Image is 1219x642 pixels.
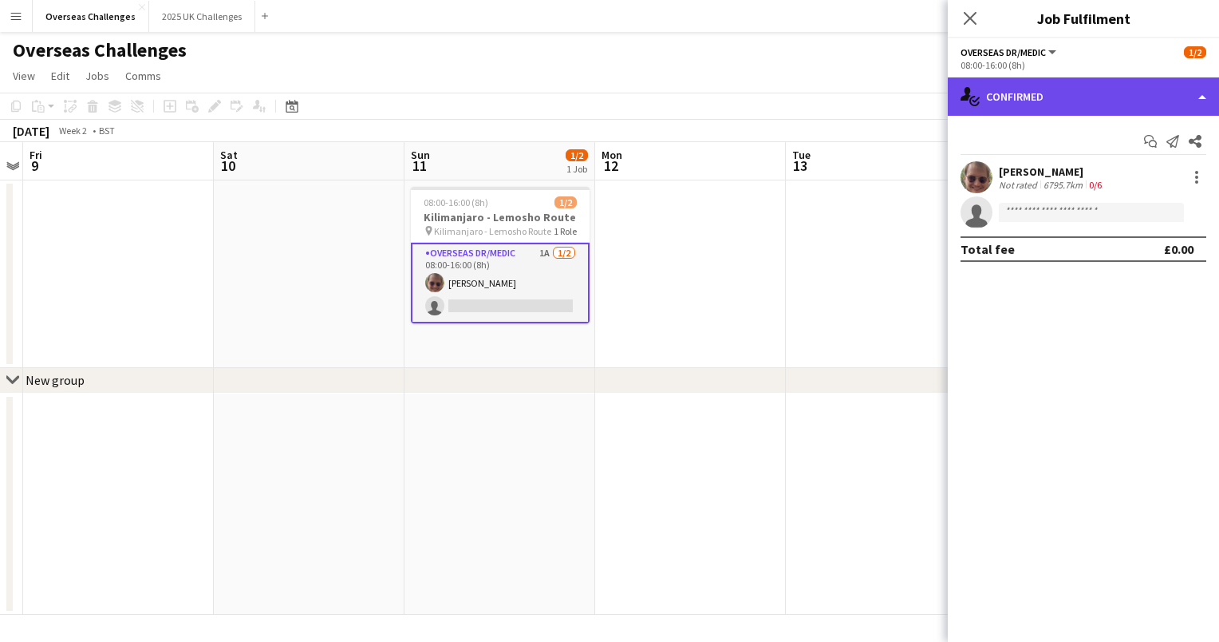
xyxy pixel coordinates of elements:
[790,157,811,175] span: 13
[411,210,590,224] h3: Kilimanjaro - Lemosho Route
[792,148,811,162] span: Tue
[599,157,622,175] span: 12
[961,241,1015,257] div: Total fee
[1164,241,1193,257] div: £0.00
[1089,179,1102,191] app-skills-label: 0/6
[999,164,1105,179] div: [PERSON_NAME]
[99,125,115,137] div: BST
[948,8,1219,29] h3: Job Fulfilment
[411,187,590,323] app-job-card: 08:00-16:00 (8h)1/2Kilimanjaro - Lemosho Route Kilimanjaro - Lemosho Route1 RoleOverseas Dr/Medic...
[53,125,93,137] span: Week 2
[434,225,551,237] span: Kilimanjaro - Lemosho Route
[13,123,49,139] div: [DATE]
[1040,179,1086,191] div: 6795.7km
[125,69,161,83] span: Comms
[602,148,622,162] span: Mon
[554,196,577,208] span: 1/2
[424,196,488,208] span: 08:00-16:00 (8h)
[30,148,42,162] span: Fri
[45,65,76,86] a: Edit
[218,157,238,175] span: 10
[999,179,1040,191] div: Not rated
[554,225,577,237] span: 1 Role
[948,77,1219,116] div: Confirmed
[6,65,41,86] a: View
[13,38,187,62] h1: Overseas Challenges
[411,148,430,162] span: Sun
[566,149,588,161] span: 1/2
[408,157,430,175] span: 11
[27,157,42,175] span: 9
[51,69,69,83] span: Edit
[961,46,1059,58] button: Overseas Dr/Medic
[79,65,116,86] a: Jobs
[85,69,109,83] span: Jobs
[961,46,1046,58] span: Overseas Dr/Medic
[220,148,238,162] span: Sat
[1184,46,1206,58] span: 1/2
[13,69,35,83] span: View
[566,163,587,175] div: 1 Job
[26,372,85,388] div: New group
[119,65,168,86] a: Comms
[411,243,590,323] app-card-role: Overseas Dr/Medic1A1/208:00-16:00 (8h)[PERSON_NAME]
[149,1,255,32] button: 2025 UK Challenges
[961,59,1206,71] div: 08:00-16:00 (8h)
[33,1,149,32] button: Overseas Challenges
